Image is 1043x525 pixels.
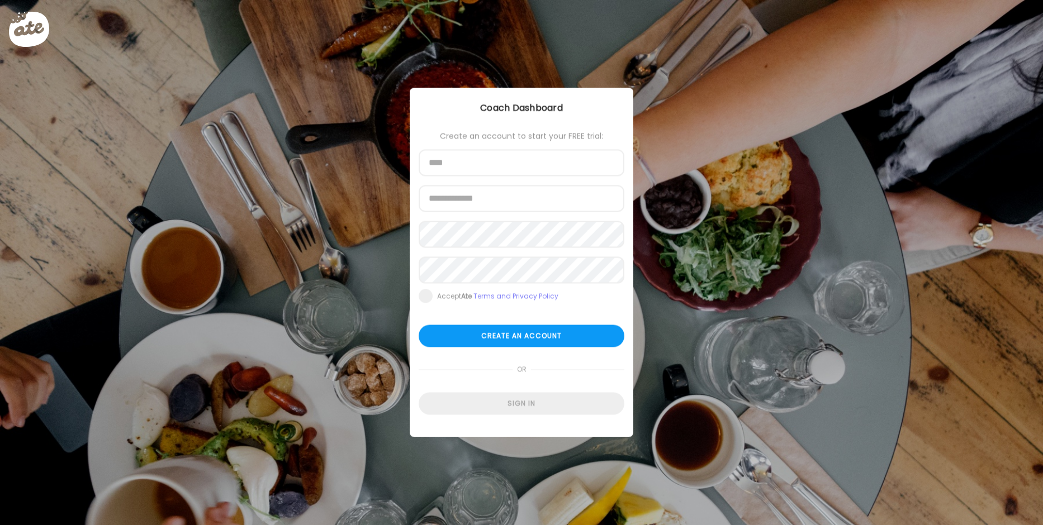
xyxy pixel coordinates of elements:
div: Create an account [419,325,624,347]
span: or [513,359,531,381]
div: Accept [437,292,558,301]
b: Ate [461,292,472,301]
div: Create an account to start your FREE trial: [419,132,624,141]
div: Sign in [419,393,624,415]
div: Coach Dashboard [410,102,633,115]
a: Terms and Privacy Policy [473,292,558,301]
